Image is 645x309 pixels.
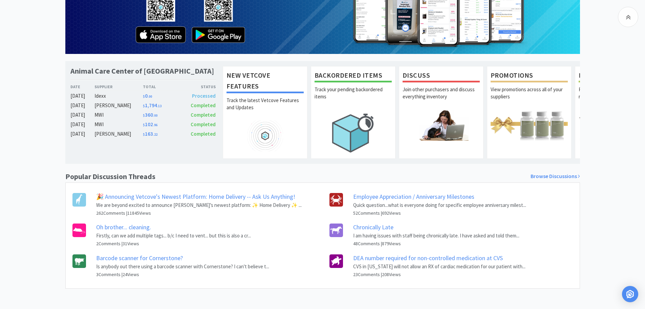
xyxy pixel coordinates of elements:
[153,113,157,118] span: . 00
[192,93,216,99] span: Processed
[491,110,568,140] img: hero_promotions.png
[70,92,216,100] a: [DATE]Idexx$0.00Processed
[227,97,304,120] p: Track the latest Vetcove Features and Updates
[315,86,392,110] p: Track your pending backordered items
[70,130,95,138] div: [DATE]
[143,123,145,127] span: $
[96,263,269,271] p: Is anybody out there using a barcode scanner with Cornerstone? I can't believe t...
[143,83,179,90] div: Total
[143,121,157,128] span: 102
[96,209,302,217] h6: 262 Comments | 11845 Views
[227,70,304,93] h1: New Vetcove Features
[143,112,157,118] span: 360
[353,209,526,217] h6: 52 Comments | 692 Views
[353,201,526,209] p: Quick question...what is everyone doing for specific employee anniversary milest...
[143,131,157,137] span: 163
[70,66,214,76] h1: Animal Care Center of [GEOGRAPHIC_DATA]
[96,232,251,240] p: Firstly, can we add multiple tags... b/c I need to vent... but this is also a cr...
[143,94,145,99] span: $
[70,83,95,90] div: Date
[148,94,152,99] span: . 00
[94,101,143,110] div: [PERSON_NAME]
[399,66,483,158] a: DiscussJoin other purchasers and discuss everything inventory
[191,102,216,109] span: Completed
[143,102,162,109] span: 1,794
[179,83,216,90] div: Status
[65,171,155,182] h1: Popular Discussion Threads
[622,286,638,302] div: Open Intercom Messenger
[94,83,143,90] div: Supplier
[191,121,216,128] span: Completed
[353,271,525,278] h6: 23 Comments | 208 Views
[315,70,392,82] h1: Backordered Items
[491,70,568,82] h1: Promotions
[191,112,216,118] span: Completed
[70,111,95,119] div: [DATE]
[353,240,519,247] h6: 48 Comments | 879 Views
[70,92,95,100] div: [DATE]
[96,240,251,247] h6: 2 Comments | 31 Views
[96,254,183,262] a: Barcode scanner for Cornerstone?
[487,66,572,158] a: PromotionsView promotions across all of your suppliers
[353,193,474,200] a: Employee Appreciation / Anniversary Milestones
[94,130,143,138] div: [PERSON_NAME]
[143,132,145,137] span: $
[70,111,216,119] a: [DATE]MWI$360.00Completed
[143,104,145,108] span: $
[96,271,269,278] h6: 3 Comments | 24 Views
[403,86,480,110] p: Join other purchasers and discuss everything inventory
[96,193,295,200] a: 🎉 Announcing Vetcove's Newest Platform: Home Delivery -- Ask Us Anything!
[70,130,216,138] a: [DATE][PERSON_NAME]$163.22Completed
[70,120,216,129] a: [DATE]MWI$102.96Completed
[227,120,304,151] img: hero_feature_roadmap.png
[353,263,525,271] p: CVS in [US_STATE] will not allow an RX of cardiac medication for our patient with...
[153,132,157,137] span: . 22
[70,101,216,110] a: [DATE][PERSON_NAME]$1,794.13Completed
[94,111,143,119] div: MWI
[70,120,95,129] div: [DATE]
[223,66,307,158] a: New Vetcove FeaturesTrack the latest Vetcove Features and Updates
[403,70,480,82] h1: Discuss
[531,172,580,181] a: Browse Discussions
[94,120,143,129] div: MWI
[191,131,216,137] span: Completed
[94,92,143,100] div: Idexx
[403,110,480,140] img: hero_discuss.png
[70,101,95,110] div: [DATE]
[96,201,302,209] p: We are beyond excited to announce [PERSON_NAME]’s newest platform: ✨ Home Delivery ✨ ...
[353,223,393,231] a: Chronically Late
[143,93,152,99] span: 0
[96,223,151,231] a: Oh brother... cleaning.
[491,86,568,110] p: View promotions across all of your suppliers
[153,123,157,127] span: . 96
[353,232,519,240] p: I am having issues with staff being chronically late. I have asked and told them...
[143,113,145,118] span: $
[353,254,503,262] a: DEA number required for non-controlled medication at CVS
[311,66,395,158] a: Backordered ItemsTrack your pending backordered items
[157,104,162,108] span: . 13
[315,110,392,156] img: hero_backorders.png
